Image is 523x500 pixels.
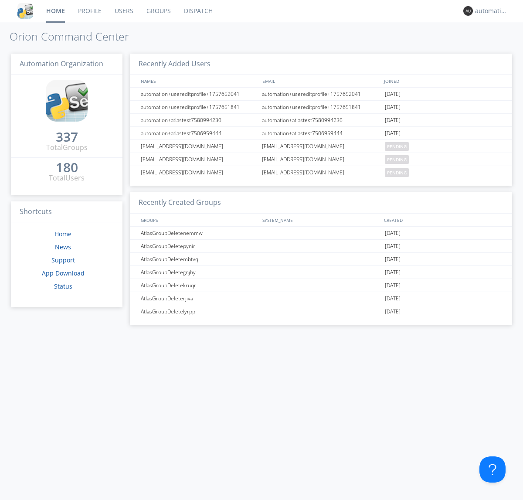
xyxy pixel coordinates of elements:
[130,140,512,153] a: [EMAIL_ADDRESS][DOMAIN_NAME][EMAIL_ADDRESS][DOMAIN_NAME]pending
[260,127,383,139] div: automation+atlastest7506959444
[260,214,382,226] div: SYSTEM_NAME
[385,127,401,140] span: [DATE]
[130,266,512,279] a: AtlasGroupDeletegnjhy[DATE]
[260,140,383,153] div: [EMAIL_ADDRESS][DOMAIN_NAME]
[46,80,88,122] img: cddb5a64eb264b2086981ab96f4c1ba7
[260,101,383,113] div: automation+usereditprofile+1757651841
[139,253,259,265] div: AtlasGroupDeletembtvq
[260,153,383,166] div: [EMAIL_ADDRESS][DOMAIN_NAME]
[463,6,473,16] img: 373638.png
[11,201,122,223] h3: Shortcuts
[130,192,512,214] h3: Recently Created Groups
[42,269,85,277] a: App Download
[385,292,401,305] span: [DATE]
[130,114,512,127] a: automation+atlastest7580994230automation+atlastest7580994230[DATE]
[382,214,504,226] div: CREATED
[130,88,512,101] a: automation+usereditprofile+1757652041automation+usereditprofile+1757652041[DATE]
[130,127,512,140] a: automation+atlastest7506959444automation+atlastest7506959444[DATE]
[385,253,401,266] span: [DATE]
[130,54,512,75] h3: Recently Added Users
[260,114,383,126] div: automation+atlastest7580994230
[139,214,258,226] div: GROUPS
[46,143,88,153] div: Total Groups
[139,75,258,87] div: NAMES
[130,166,512,179] a: [EMAIL_ADDRESS][DOMAIN_NAME][EMAIL_ADDRESS][DOMAIN_NAME]pending
[139,153,259,166] div: [EMAIL_ADDRESS][DOMAIN_NAME]
[139,114,259,126] div: automation+atlastest7580994230
[260,166,383,179] div: [EMAIL_ADDRESS][DOMAIN_NAME]
[56,133,78,141] div: 337
[475,7,508,15] div: automation+atlas0032
[130,253,512,266] a: AtlasGroupDeletembtvq[DATE]
[139,305,259,318] div: AtlasGroupDeletelyrpp
[139,279,259,292] div: AtlasGroupDeletekruqr
[385,101,401,114] span: [DATE]
[139,240,259,252] div: AtlasGroupDeletepynir
[139,227,259,239] div: AtlasGroupDeletenemmw
[139,101,259,113] div: automation+usereditprofile+1757651841
[385,266,401,279] span: [DATE]
[130,279,512,292] a: AtlasGroupDeletekruqr[DATE]
[49,173,85,183] div: Total Users
[385,155,409,164] span: pending
[139,127,259,139] div: automation+atlastest7506959444
[130,305,512,318] a: AtlasGroupDeletelyrpp[DATE]
[260,75,382,87] div: EMAIL
[260,88,383,100] div: automation+usereditprofile+1757652041
[54,230,71,238] a: Home
[139,140,259,153] div: [EMAIL_ADDRESS][DOMAIN_NAME]
[130,292,512,305] a: AtlasGroupDeleterjiva[DATE]
[382,75,504,87] div: JOINED
[139,266,259,279] div: AtlasGroupDeletegnjhy
[130,240,512,253] a: AtlasGroupDeletepynir[DATE]
[479,456,506,483] iframe: Toggle Customer Support
[385,227,401,240] span: [DATE]
[54,282,72,290] a: Status
[17,3,33,19] img: cddb5a64eb264b2086981ab96f4c1ba7
[139,88,259,100] div: automation+usereditprofile+1757652041
[385,240,401,253] span: [DATE]
[385,279,401,292] span: [DATE]
[139,166,259,179] div: [EMAIL_ADDRESS][DOMAIN_NAME]
[56,163,78,172] div: 180
[130,153,512,166] a: [EMAIL_ADDRESS][DOMAIN_NAME][EMAIL_ADDRESS][DOMAIN_NAME]pending
[51,256,75,264] a: Support
[130,227,512,240] a: AtlasGroupDeletenemmw[DATE]
[130,101,512,114] a: automation+usereditprofile+1757651841automation+usereditprofile+1757651841[DATE]
[385,305,401,318] span: [DATE]
[385,168,409,177] span: pending
[385,114,401,127] span: [DATE]
[385,88,401,101] span: [DATE]
[20,59,103,68] span: Automation Organization
[139,292,259,305] div: AtlasGroupDeleterjiva
[385,142,409,151] span: pending
[56,163,78,173] a: 180
[55,243,71,251] a: News
[56,133,78,143] a: 337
